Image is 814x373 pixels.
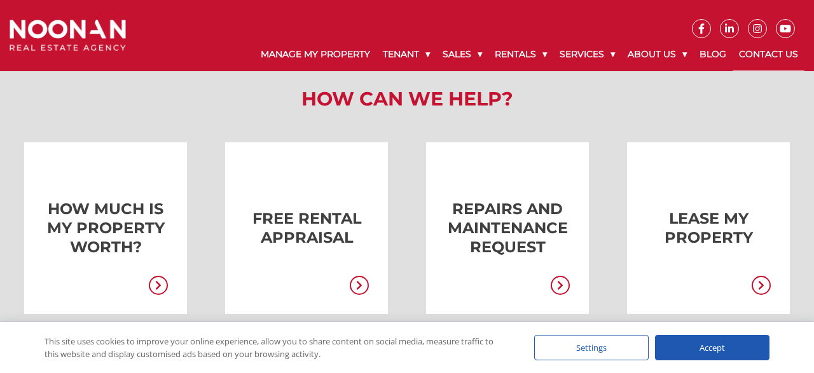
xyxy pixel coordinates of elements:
[10,20,126,52] img: Noonan Real Estate Agency
[488,38,553,71] a: Rentals
[621,38,693,71] a: About Us
[376,38,436,71] a: Tenant
[45,335,509,360] div: This site uses cookies to improve your online experience, allow you to share content on social me...
[733,38,804,71] a: Contact Us
[655,335,769,360] div: Accept
[436,38,488,71] a: Sales
[254,38,376,71] a: Manage My Property
[534,335,649,360] div: Settings
[553,38,621,71] a: Services
[693,38,733,71] a: Blog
